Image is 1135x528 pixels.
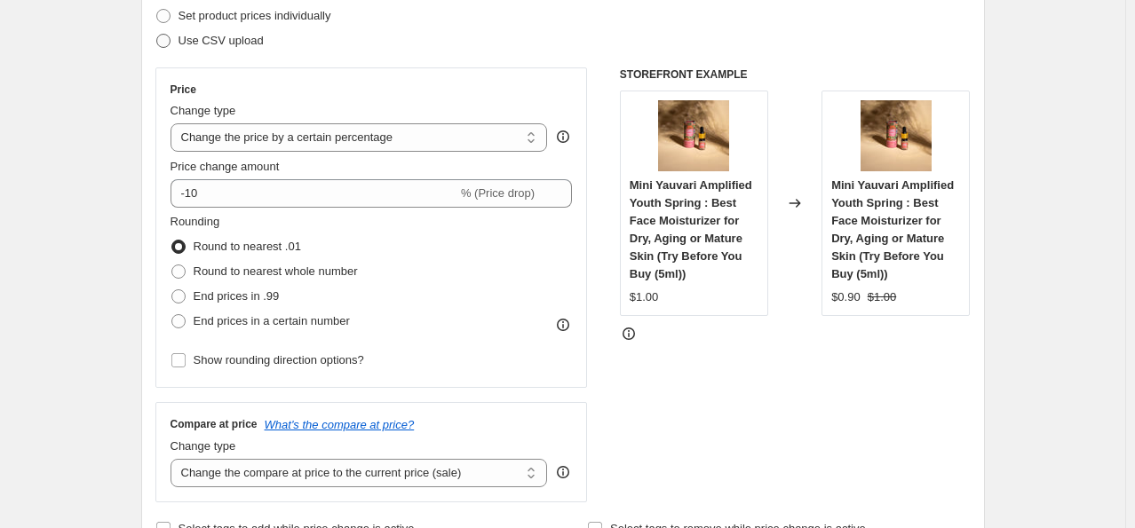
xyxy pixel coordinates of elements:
span: Mini Yauvari Amplified Youth Spring : Best Face Moisturizer for Dry, Aging or Mature Skin (Try Be... [831,178,954,280]
div: $1.00 [630,288,659,306]
span: Set product prices individually [179,9,331,22]
span: Mini Yauvari Amplified Youth Spring : Best Face Moisturizer for Dry, Aging or Mature Skin (Try Be... [630,178,752,280]
span: Change type [171,104,236,117]
div: $0.90 [831,288,861,306]
img: mini-yauvari-amplified-youth-spring-best-face-moisturizer-for-dry-skin-aging-or-mature-skin-face-... [861,100,932,171]
span: Use CSV upload [179,34,264,47]
span: Round to nearest whole number [194,264,358,278]
h3: Compare at price [171,417,258,431]
span: % (Price drop) [461,186,535,200]
span: Rounding [171,215,220,228]
span: End prices in a certain number [194,314,350,327]
img: mini-yauvari-amplified-youth-spring-best-face-moisturizer-for-dry-skin-aging-or-mature-skin-face-... [658,100,729,171]
span: Price change amount [171,160,280,173]
span: Change type [171,439,236,453]
strike: $1.00 [868,288,897,306]
button: What's the compare at price? [265,418,415,431]
span: Show rounding direction options? [194,353,364,366]
span: End prices in .99 [194,289,280,303]
div: help [554,463,572,481]
h6: STOREFRONT EXAMPLE [620,67,971,82]
span: Round to nearest .01 [194,240,301,253]
div: help [554,128,572,146]
input: -15 [171,179,457,208]
h3: Price [171,83,196,97]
